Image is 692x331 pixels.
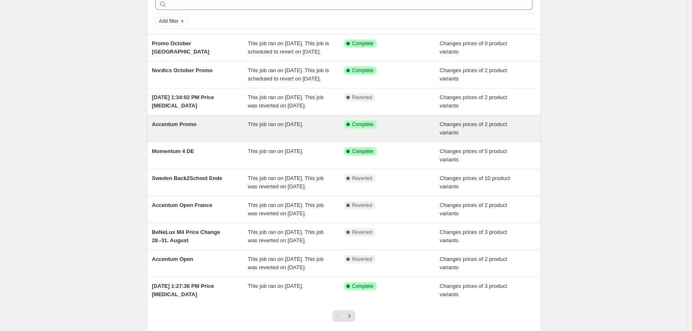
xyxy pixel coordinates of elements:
span: Changes prices of 2 product variants [440,256,507,270]
span: This job ran on [DATE]. This job is scheduled to revert on [DATE]. [248,40,329,55]
span: Momentum 4 DE [152,148,194,154]
span: Changes prices of 10 product variants [440,175,510,190]
button: Next [344,310,355,322]
span: Complete [352,40,373,47]
nav: Pagination [332,310,355,322]
span: Promo October [GEOGRAPHIC_DATA] [152,40,210,55]
span: This job ran on [DATE]. This job was reverted on [DATE]. [248,175,324,190]
span: Changes prices of 5 product variants [440,148,507,163]
span: Add filter [159,18,179,24]
span: Changes prices of 2 product variants [440,94,507,109]
span: This job ran on [DATE]. This job was reverted on [DATE]. [248,202,324,217]
span: BeNeLux M4 Price Change 28.-31. August [152,229,220,243]
span: This job ran on [DATE]. This job was reverted on [DATE]. [248,94,324,109]
span: Changes prices of 0 product variants [440,40,507,55]
span: Complete [352,148,373,155]
span: Changes prices of 2 product variants [440,121,507,136]
span: Sweden Back2School Ende [152,175,223,181]
span: Complete [352,283,373,290]
span: Changes prices of 3 product variants [440,229,507,243]
span: This job ran on [DATE]. [248,121,303,127]
span: [DATE] 1:27:36 PM Price [MEDICAL_DATA] [152,283,214,297]
span: Reverted [352,229,373,236]
span: Reverted [352,256,373,263]
span: This job ran on [DATE]. [248,148,303,154]
span: This job ran on [DATE]. This job is scheduled to revert on [DATE]. [248,67,329,82]
span: Nordics October Promo [152,67,213,73]
span: This job ran on [DATE]. This job was reverted on [DATE]. [248,229,324,243]
span: Changes prices of 3 product variants [440,283,507,297]
span: Reverted [352,94,373,101]
span: Accentum Open [152,256,194,262]
span: This job ran on [DATE]. [248,283,303,289]
span: Accentum Open France [152,202,213,208]
span: Accentum Promo [152,121,197,127]
span: Complete [352,121,373,128]
span: Reverted [352,202,373,209]
span: Changes prices of 2 product variants [440,67,507,82]
button: Add filter [155,16,189,26]
span: Complete [352,67,373,74]
span: This job ran on [DATE]. This job was reverted on [DATE]. [248,256,324,270]
span: [DATE] 1:34:02 PM Price [MEDICAL_DATA] [152,94,214,109]
span: Changes prices of 2 product variants [440,202,507,217]
span: Reverted [352,175,373,182]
